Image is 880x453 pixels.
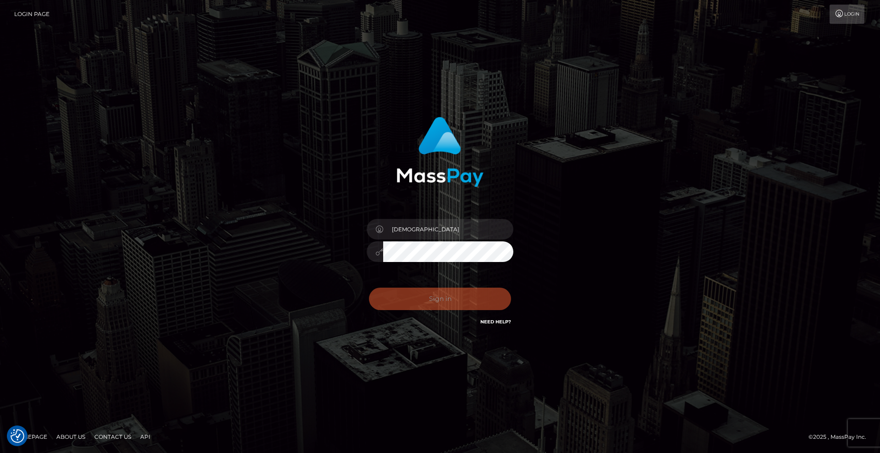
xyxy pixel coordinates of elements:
[53,430,89,444] a: About Us
[830,5,864,24] a: Login
[383,219,513,240] input: Username...
[14,5,49,24] a: Login Page
[91,430,135,444] a: Contact Us
[137,430,154,444] a: API
[480,319,511,325] a: Need Help?
[396,117,484,187] img: MassPay Login
[808,432,873,442] div: © 2025 , MassPay Inc.
[11,429,24,443] img: Revisit consent button
[11,429,24,443] button: Consent Preferences
[10,430,51,444] a: Homepage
